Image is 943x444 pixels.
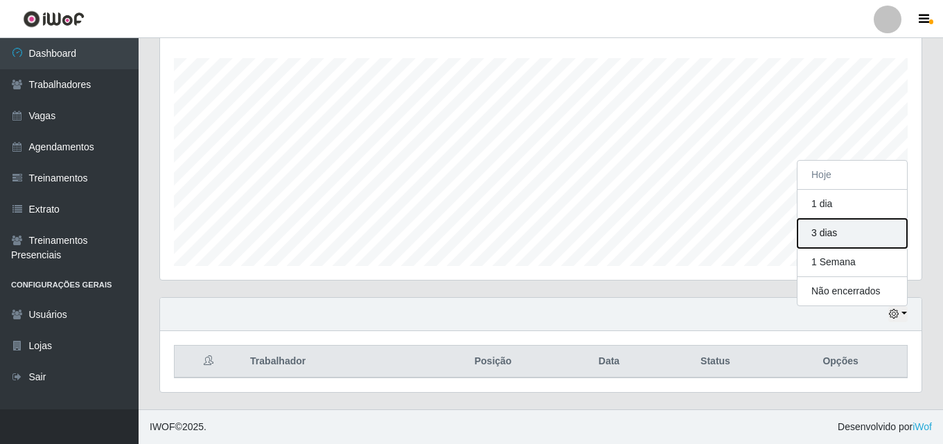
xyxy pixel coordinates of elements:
[657,346,774,378] th: Status
[797,277,907,305] button: Não encerrados
[425,346,561,378] th: Posição
[242,346,425,378] th: Trabalhador
[150,420,206,434] span: © 2025 .
[797,161,907,190] button: Hoje
[797,248,907,277] button: 1 Semana
[150,421,175,432] span: IWOF
[797,219,907,248] button: 3 dias
[561,346,657,378] th: Data
[913,421,932,432] a: iWof
[838,420,932,434] span: Desenvolvido por
[23,10,85,28] img: CoreUI Logo
[797,190,907,219] button: 1 dia
[774,346,907,378] th: Opções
